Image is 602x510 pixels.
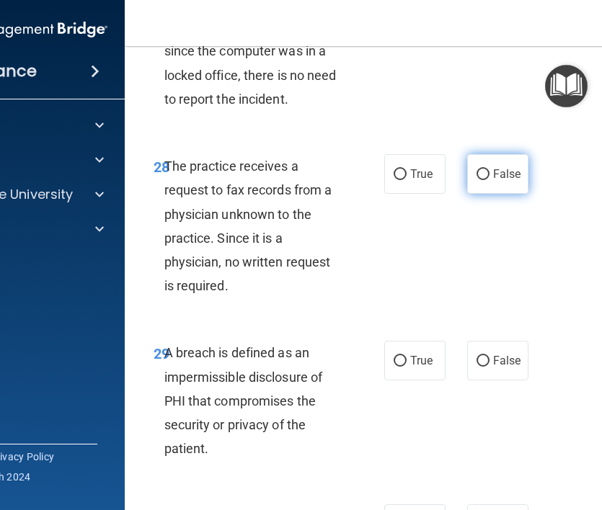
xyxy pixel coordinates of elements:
[164,158,332,293] span: The practice receives a request to fax records from a physician unknown to the practice. Since it...
[164,345,323,456] span: A breach is defined as an impermissible disclosure of PHI that compromises the security or privac...
[394,169,407,180] input: True
[493,167,521,181] span: False
[477,169,490,180] input: False
[154,158,169,176] span: 28
[545,65,588,107] button: Open Resource Center
[394,356,407,367] input: True
[493,354,521,367] span: False
[477,356,490,367] input: False
[154,345,169,362] span: 29
[410,167,433,181] span: True
[410,354,433,367] span: True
